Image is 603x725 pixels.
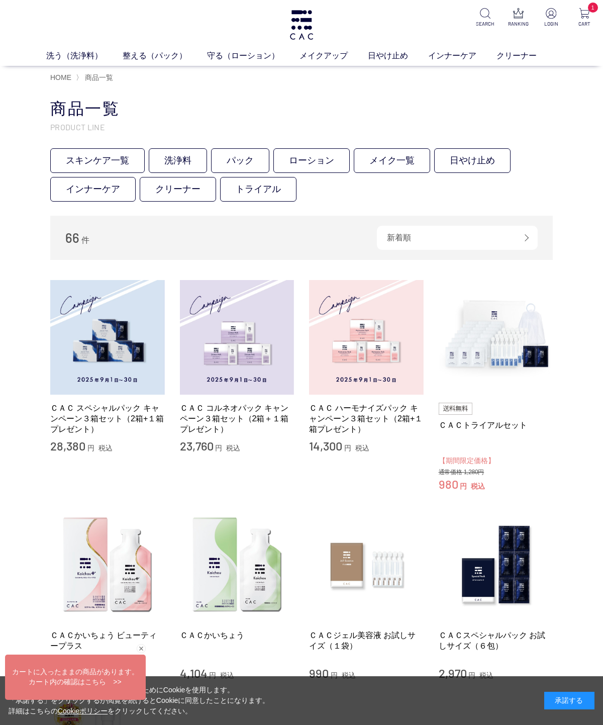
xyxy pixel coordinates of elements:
[439,280,553,395] img: ＣＡＣトライアルセット
[439,420,553,430] a: ＣＡＣトライアルセット
[226,444,240,452] span: 税込
[50,507,165,622] img: ＣＡＣかいちょう ビューティープラス
[541,8,562,28] a: LOGIN
[309,438,342,453] span: 14,300
[50,280,165,395] img: ＣＡＣ スペシャルパック キャンペーン３箱セット（2箱+１箱プレゼント）
[468,671,475,679] span: 円
[439,666,467,680] span: 2,970
[439,403,473,415] img: 送料無料
[544,692,594,709] div: 承諾する
[180,403,294,435] a: ＣＡＣ コルネオパック キャンペーン３箱セット（2箱＋１箱プレゼント）
[180,280,294,395] img: ＣＡＣ コルネオパック キャンペーン３箱セット（2箱＋１箱プレゼント）
[81,236,89,244] span: 件
[344,444,351,452] span: 円
[439,455,553,467] div: 【期間限定価格】
[288,10,315,40] img: logo
[474,8,495,28] a: SEARCH
[309,403,424,435] a: ＣＡＣ ハーモナイズパック キャンペーン３箱セット（2箱+１箱プレゼント）
[123,50,207,62] a: 整える（パック）
[50,403,165,435] a: ＣＡＣ スペシャルパック キャンペーン３箱セット（2箱+１箱プレゼント）
[87,444,94,452] span: 円
[309,630,424,652] a: ＣＡＣジェル美容液 お試しサイズ（１袋）
[309,280,424,395] img: ＣＡＣ ハーモナイズパック キャンペーン３箱セット（2箱+１箱プレゼント）
[508,20,529,28] p: RANKING
[377,226,538,250] div: 新着順
[342,671,356,679] span: 税込
[180,507,294,622] img: ＣＡＣかいちょう
[354,148,430,173] a: メイク一覧
[220,671,234,679] span: 税込
[299,50,368,62] a: メイクアップ
[496,50,557,62] a: クリーナー
[309,507,424,622] img: ＣＡＣジェル美容液 お試しサイズ（１袋）
[439,469,553,477] div: 通常価格 1,280円
[149,148,207,173] a: 洗浄料
[428,50,496,62] a: インナーケア
[46,50,123,62] a: 洗う（洗浄料）
[65,230,79,245] span: 66
[368,50,428,62] a: 日やけ止め
[508,8,529,28] a: RANKING
[50,438,85,453] span: 28,380
[273,148,350,173] a: ローション
[434,148,511,173] a: 日やけ止め
[180,666,208,680] span: 4,104
[574,8,595,28] a: 1 CART
[83,73,113,81] a: 商品一覧
[474,20,495,28] p: SEARCH
[85,73,113,81] span: 商品一覧
[50,73,71,81] a: HOME
[215,444,222,452] span: 円
[541,20,562,28] p: LOGIN
[479,671,493,679] span: 税込
[574,20,595,28] p: CART
[471,482,485,490] span: 税込
[98,444,113,452] span: 税込
[588,3,598,13] span: 1
[331,671,338,679] span: 円
[439,630,553,652] a: ＣＡＣスペシャルパック お試しサイズ（６包）
[460,482,467,490] span: 円
[439,477,458,491] span: 980
[50,98,553,120] h1: 商品一覧
[76,73,116,82] li: 〉
[309,666,329,680] span: 990
[355,444,369,452] span: 税込
[439,507,553,622] img: ＣＡＣスペシャルパック お試しサイズ（６包）
[50,177,136,202] a: インナーケア
[211,148,269,173] a: パック
[220,177,296,202] a: トライアル
[140,177,216,202] a: クリーナー
[50,148,145,173] a: スキンケア一覧
[50,122,553,132] p: PRODUCT LINE
[58,707,108,715] a: Cookieポリシー
[180,438,214,453] span: 23,760
[180,630,294,641] a: ＣＡＣかいちょう
[50,630,165,652] a: ＣＡＣかいちょう ビューティープラス
[207,50,299,62] a: 守る（ローション）
[209,671,216,679] span: 円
